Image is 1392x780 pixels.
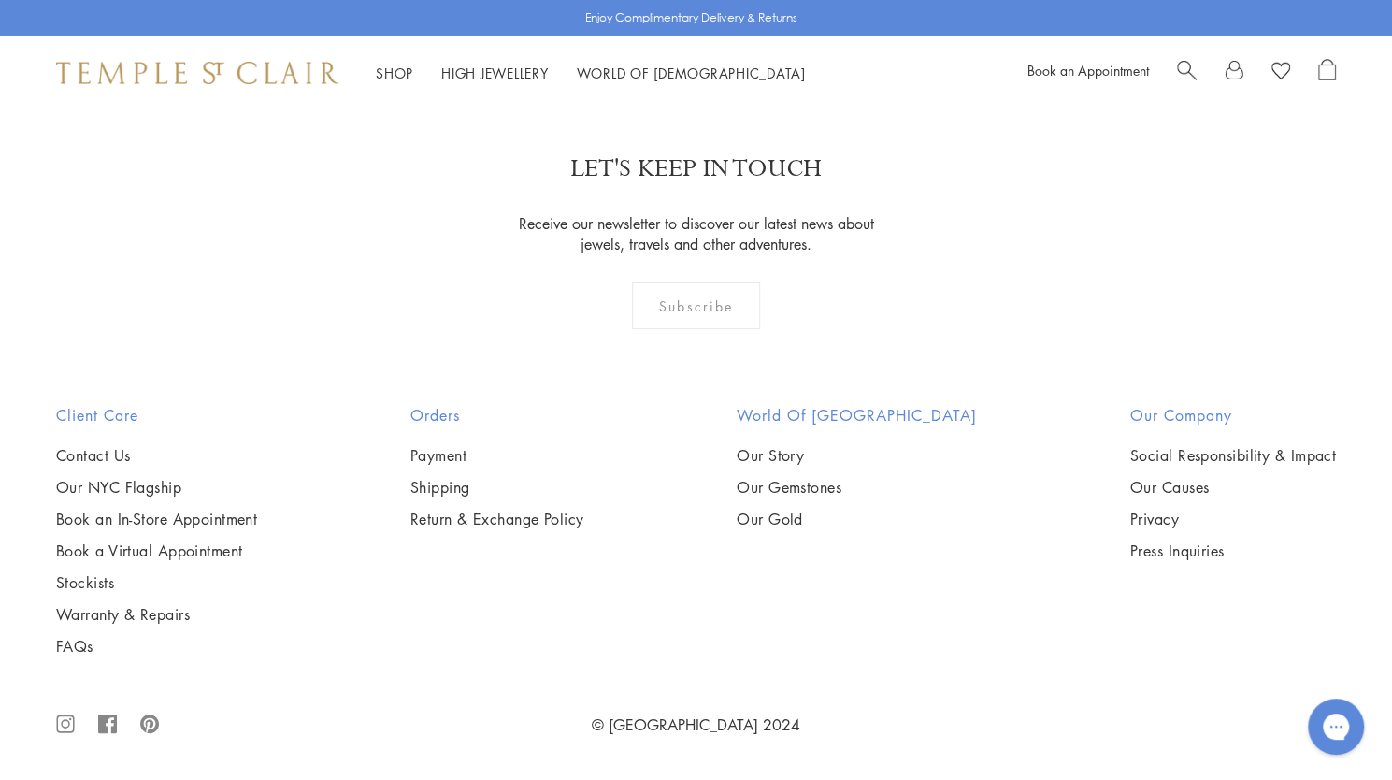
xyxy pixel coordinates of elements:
[56,445,257,466] a: Contact Us
[632,282,760,329] div: Subscribe
[1271,59,1290,87] a: View Wishlist
[376,64,413,82] a: ShopShop
[507,213,885,254] p: Receive our newsletter to discover our latest news about jewels, travels and other adventures.
[1318,59,1336,87] a: Open Shopping Bag
[1130,509,1336,529] a: Privacy
[56,62,338,84] img: Temple St. Clair
[56,477,257,498] a: Our NYC Flagship
[585,8,797,27] p: Enjoy Complimentary Delivery & Returns
[592,715,800,735] a: © [GEOGRAPHIC_DATA] 2024
[56,404,257,426] h2: Client Care
[1130,477,1336,498] a: Our Causes
[56,572,257,593] a: Stockists
[1130,445,1336,466] a: Social Responsibility & Impact
[1027,61,1149,79] a: Book an Appointment
[570,152,822,185] p: LET'S KEEP IN TOUCH
[56,604,257,625] a: Warranty & Repairs
[410,404,584,426] h2: Orders
[56,509,257,529] a: Book an In-Store Appointment
[577,64,806,82] a: World of [DEMOGRAPHIC_DATA]World of [DEMOGRAPHIC_DATA]
[737,445,977,466] a: Our Story
[1130,541,1336,561] a: Press Inquiries
[737,404,977,426] h2: World of [GEOGRAPHIC_DATA]
[56,541,257,561] a: Book a Virtual Appointment
[1299,692,1373,761] iframe: Gorgias live chat messenger
[441,64,549,82] a: High JewelleryHigh Jewellery
[737,509,977,529] a: Our Gold
[737,477,977,498] a: Our Gemstones
[56,636,257,657] a: FAQs
[410,445,584,466] a: Payment
[376,62,806,85] nav: Main navigation
[1130,404,1336,426] h2: Our Company
[410,509,584,529] a: Return & Exchange Policy
[1177,59,1197,87] a: Search
[410,477,584,498] a: Shipping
